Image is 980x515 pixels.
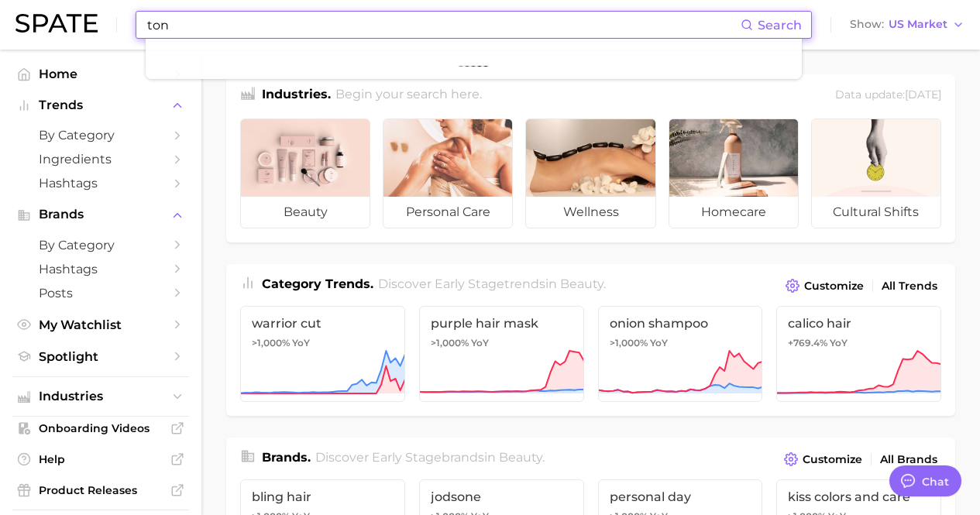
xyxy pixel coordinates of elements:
span: purple hair mask [431,316,573,331]
span: +769.4% [788,337,827,348]
span: Category Trends . [262,276,373,291]
span: Search [758,18,802,33]
span: Onboarding Videos [39,421,163,435]
button: Brands [12,203,189,226]
a: Posts [12,281,189,305]
a: Home [12,62,189,86]
a: onion shampoo>1,000% YoY [598,306,763,402]
span: Spotlight [39,349,163,364]
span: Help [39,452,163,466]
a: cultural shifts [811,118,941,228]
a: Hashtags [12,257,189,281]
button: ShowUS Market [846,15,968,35]
span: YoY [292,337,310,349]
input: Search here for a brand, industry, or ingredient [146,12,741,38]
a: My Watchlist [12,313,189,337]
a: beauty [240,118,370,228]
span: onion shampoo [610,316,751,331]
span: cultural shifts [812,197,940,228]
span: homecare [669,197,798,228]
span: Industries [39,390,163,403]
a: calico hair+769.4% YoY [776,306,941,402]
span: >1,000% [252,337,290,348]
span: Brands . [262,450,311,465]
span: YoY [650,337,668,349]
span: Hashtags [39,262,163,276]
a: warrior cut>1,000% YoY [240,306,405,402]
span: Posts [39,286,163,300]
a: homecare [669,118,799,228]
span: Customize [803,453,862,466]
a: Ingredients [12,147,189,171]
button: Customize [782,275,868,297]
span: All Brands [880,453,937,466]
img: SPATE [15,14,98,33]
span: My Watchlist [39,318,163,332]
a: All Brands [876,449,941,470]
span: US Market [889,20,947,29]
span: kiss colors and care [788,489,930,504]
span: Customize [804,280,864,293]
span: YoY [830,337,848,349]
a: Spotlight [12,345,189,369]
span: Ingredients [39,152,163,167]
span: beauty [241,197,370,228]
span: Home [39,67,163,81]
h1: Industries. [262,85,331,106]
span: Brands [39,208,163,221]
span: bling hair [252,489,394,504]
span: personal care [383,197,512,228]
a: by Category [12,233,189,257]
span: by Category [39,128,163,142]
button: Customize [780,448,866,470]
span: calico hair [788,316,930,331]
a: Product Releases [12,479,189,502]
button: Trends [12,94,189,117]
span: Discover Early Stage trends in . [378,276,606,291]
span: Hashtags [39,176,163,191]
div: Data update: [DATE] [835,85,941,106]
span: All Trends [882,280,937,293]
span: Discover Early Stage brands in . [315,450,545,465]
span: beauty [560,276,603,291]
a: by Category [12,123,189,147]
span: personal day [610,489,751,504]
span: Product Releases [39,483,163,497]
a: purple hair mask>1,000% YoY [419,306,584,402]
span: wellness [526,197,655,228]
span: >1,000% [431,337,469,348]
h2: Begin your search here. [335,85,482,106]
span: Trends [39,98,163,112]
a: Help [12,448,189,471]
a: personal care [383,118,513,228]
span: jodsone [431,489,573,504]
span: Show [850,20,884,29]
span: beauty [499,450,542,465]
a: Onboarding Videos [12,417,189,440]
span: by Category [39,238,163,252]
a: Hashtags [12,171,189,195]
span: warrior cut [252,316,394,331]
a: wellness [525,118,655,228]
span: >1,000% [610,337,648,348]
button: Industries [12,385,189,408]
span: YoY [471,337,489,349]
a: All Trends [878,276,941,297]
